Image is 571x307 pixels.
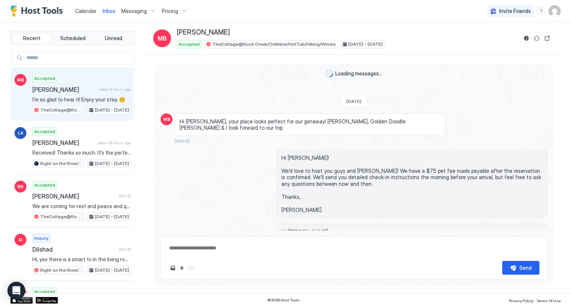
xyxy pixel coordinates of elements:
button: Upload image [168,264,177,272]
span: about 23 hours ago [98,140,131,145]
span: Hi [PERSON_NAME], your place looks perfect for our getaway! [PERSON_NAME], Golden Doodle [PERSON_... [180,118,441,131]
a: Privacy Policy [509,296,533,304]
span: [DATE] [119,194,131,198]
div: menu [537,7,546,16]
div: User profile [549,5,561,17]
span: Pricing [162,8,178,14]
span: BB [17,183,23,190]
span: We are coming for rest and peace and quite. Some site seeing and eating out [32,203,131,210]
span: MB [163,116,170,123]
a: Google Play Store [36,297,58,304]
span: Accepted [34,182,55,188]
span: [DATE] - [DATE] [95,213,129,220]
span: Privacy Policy [509,298,533,303]
button: Recent [12,33,52,43]
span: [DATE] [346,98,361,104]
span: Accepted [34,128,55,135]
span: Hi [PERSON_NAME]! We’d love to host you guys and [PERSON_NAME]! We have a $75 pet fee made payabl... [281,155,542,213]
span: Recent [23,35,41,42]
div: loading [326,70,333,77]
span: Scheduled [60,35,86,42]
span: I’m so glad to hear it! Enjoy your stay. ☺️ [32,96,131,103]
span: Inbox [103,8,115,14]
a: App Store [10,297,33,304]
button: Sync reservation [532,34,541,43]
a: Inbox [103,7,115,15]
span: Terms Of Use [536,298,561,303]
button: Send [502,261,539,275]
span: [DATE] - [DATE] [95,107,129,113]
span: [DATE] - [DATE] [95,267,129,274]
span: D [19,236,22,243]
div: Send [519,264,532,272]
span: Messaging [121,8,147,14]
span: [PERSON_NAME] [177,28,230,37]
span: [PERSON_NAME] [32,139,95,146]
span: Hi, yes there is a smart tv in the living room and downstairs bedroom. [32,256,131,263]
span: Unread [105,35,122,42]
span: Inquiry [34,235,48,242]
span: [DATE] [175,138,190,144]
span: Accepted [34,75,55,82]
span: MB [17,77,24,83]
span: TheCottage@Rock Creek/OnWater/HotTub/Hiking/Winery [40,213,82,220]
div: tab-group [10,31,135,45]
span: [DATE] - [DATE] [348,41,383,48]
span: Dilshad [32,246,116,253]
span: Received! Thanks so much. It’s the perfect spot for relaxing! [32,149,131,156]
span: Accepted [34,288,55,295]
span: Right on the River/Hot Tub/Near [GEOGRAPHIC_DATA]/[GEOGRAPHIC_DATA] [40,160,82,167]
a: Host Tools Logo [10,6,66,17]
span: [PERSON_NAME] [32,193,116,200]
span: TheCottage@Rock Creek/OnWater/HotTub/Hiking/Winery [212,41,336,48]
a: Terms Of Use [536,296,561,304]
span: [PERSON_NAME] [32,86,96,93]
button: Scheduled [53,33,93,43]
span: about 5 hours ago [99,87,131,92]
button: Unread [94,33,133,43]
span: Loading messages... [335,70,382,77]
button: Open reservation [543,34,552,43]
span: Right on the River/Hot Tub/Near [GEOGRAPHIC_DATA]/[GEOGRAPHIC_DATA] [40,267,82,274]
button: Quick reply [177,264,186,272]
span: Calendar [75,8,97,14]
span: Invite Friends [499,8,531,14]
span: TheCottage@Rock Creek/OnWater/HotTub/Hiking/Winery [40,107,82,113]
input: Input Field [23,52,134,64]
span: MB [158,34,167,43]
span: [DATE] [119,247,131,252]
div: Open Intercom Messenger [7,282,25,300]
span: Hi [PERSON_NAME], Thanks for booking The Cottage at [GEOGRAPHIC_DATA]! We'll send you all the det... [281,229,542,307]
button: Reservation information [522,34,531,43]
span: LK [18,130,23,136]
span: Accepted [179,41,200,48]
a: Calendar [75,7,97,15]
span: © 2025 Host Tools [267,298,300,303]
span: [DATE] - [DATE] [95,160,129,167]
